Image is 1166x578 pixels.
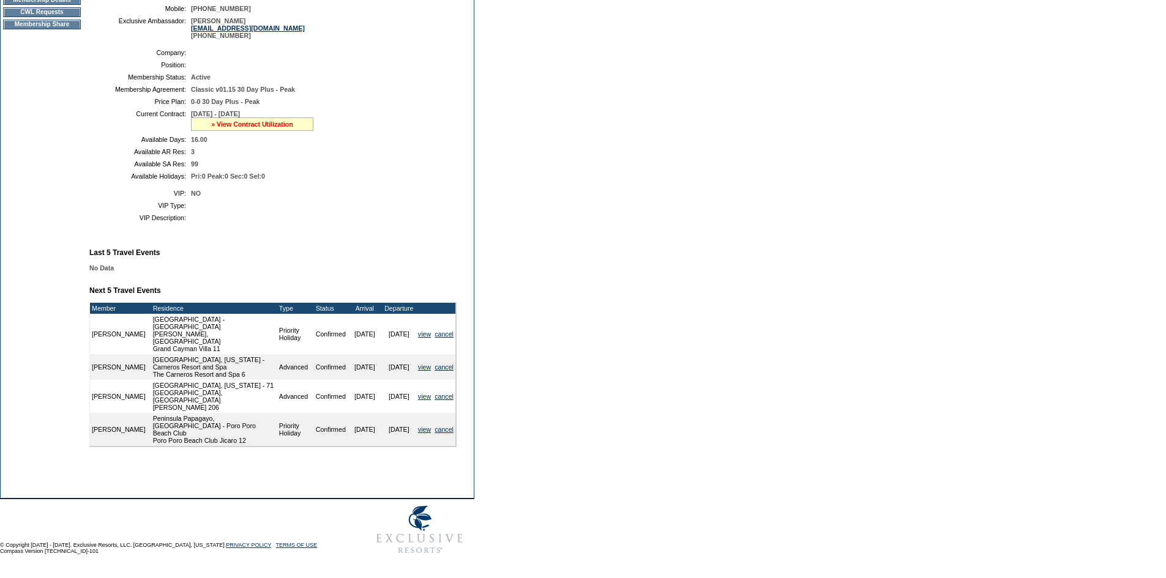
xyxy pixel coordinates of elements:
a: cancel [435,426,454,433]
td: [DATE] [348,380,382,413]
td: Status [314,303,348,314]
td: Confirmed [314,354,348,380]
td: Available SA Res: [94,160,186,168]
td: Position: [94,61,186,69]
span: 3 [191,148,195,155]
td: Price Plan: [94,98,186,105]
td: Advanced [277,354,314,380]
span: NO [191,190,201,197]
td: Available Days: [94,136,186,143]
span: 16.00 [191,136,207,143]
td: Available Holidays: [94,172,186,180]
td: [GEOGRAPHIC_DATA] - [GEOGRAPHIC_DATA][PERSON_NAME], [GEOGRAPHIC_DATA] Grand Cayman Villa 11 [151,314,277,354]
td: [DATE] [382,413,416,446]
td: Advanced [277,380,314,413]
td: VIP Description: [94,214,186,221]
span: 0-0 30 Day Plus - Peak [191,98,260,105]
a: view [418,363,431,371]
td: [DATE] [348,354,382,380]
td: [GEOGRAPHIC_DATA], [US_STATE] - Carneros Resort and Spa The Carneros Resort and Spa 6 [151,354,277,380]
td: Membership Share [3,20,81,29]
td: VIP Type: [94,202,186,209]
td: Priority Holiday [277,413,314,446]
span: Active [191,73,211,81]
a: cancel [435,393,454,400]
a: PRIVACY POLICY [226,542,271,548]
td: CWL Requests [3,7,81,17]
td: Priority Holiday [277,314,314,354]
td: [GEOGRAPHIC_DATA], [US_STATE] - 71 [GEOGRAPHIC_DATA], [GEOGRAPHIC_DATA] [PERSON_NAME] 206 [151,380,277,413]
span: [PHONE_NUMBER] [191,5,251,12]
td: [PERSON_NAME] [90,314,148,354]
td: Confirmed [314,314,348,354]
td: Membership Agreement: [94,86,186,93]
td: Company: [94,49,186,56]
b: Next 5 Travel Events [89,286,161,295]
td: [PERSON_NAME] [90,354,148,380]
a: cancel [435,363,454,371]
a: cancel [435,330,454,338]
td: [DATE] [382,314,416,354]
td: [DATE] [348,413,382,446]
td: Residence [151,303,277,314]
td: [PERSON_NAME] [90,380,148,413]
td: Type [277,303,314,314]
td: Available AR Res: [94,148,186,155]
td: VIP: [94,190,186,197]
td: [PERSON_NAME] [90,413,148,446]
a: view [418,393,431,400]
td: [DATE] [348,314,382,354]
td: Current Contract: [94,110,186,131]
td: Peninsula Papagayo, [GEOGRAPHIC_DATA] - Poro Poro Beach Club Poro Poro Beach Club Jicaro 12 [151,413,277,446]
span: 99 [191,160,198,168]
td: Departure [382,303,416,314]
img: Exclusive Resorts [365,499,474,560]
span: Pri:0 Peak:0 Sec:0 Sel:0 [191,172,265,180]
a: TERMS OF USE [276,542,318,548]
td: Member [90,303,148,314]
td: Arrival [348,303,382,314]
td: Confirmed [314,380,348,413]
td: [DATE] [382,380,416,413]
a: [EMAIL_ADDRESS][DOMAIN_NAME] [191,24,305,32]
span: [DATE] - [DATE] [191,110,240,117]
td: [DATE] [382,354,416,380]
a: view [418,426,431,433]
a: » View Contract Utilization [211,120,293,128]
td: Exclusive Ambassador: [94,17,186,39]
span: [PERSON_NAME] [PHONE_NUMBER] [191,17,305,39]
td: Confirmed [314,413,348,446]
b: Last 5 Travel Events [89,248,160,257]
td: Membership Status: [94,73,186,81]
div: No Data [89,264,466,272]
a: view [418,330,431,338]
td: Mobile: [94,5,186,12]
span: Classic v01.15 30 Day Plus - Peak [191,86,295,93]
